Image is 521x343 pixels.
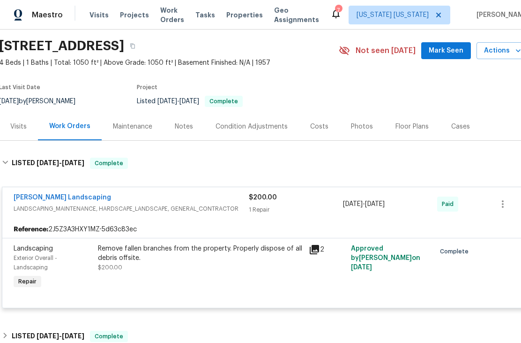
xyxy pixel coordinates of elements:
span: Maestro [32,10,63,20]
span: Complete [440,247,472,256]
span: Actions [484,45,521,57]
div: Work Orders [49,122,90,131]
div: Remove fallen branches from the property. Properly dispose of all debris offsite. [98,244,303,263]
h6: LISTED [12,158,84,169]
span: Visits [89,10,109,20]
b: Reference: [14,225,48,234]
span: - [37,160,84,166]
div: Photos [351,122,373,131]
div: Condition Adjustments [216,122,288,131]
span: Complete [91,332,127,341]
span: Project [137,84,157,90]
span: Projects [120,10,149,20]
span: [DATE] [365,201,385,207]
span: Listed [137,98,243,105]
span: $200.00 [98,265,122,270]
div: Notes [175,122,193,131]
span: Paid [442,199,457,209]
button: Mark Seen [421,42,471,60]
span: Complete [91,159,127,168]
span: [DATE] [62,333,84,339]
span: LANDSCAPING_MAINTENANCE, HARDSCAPE_LANDSCAPE, GENERAL_CONTRACTOR [14,204,249,213]
span: [US_STATE] [US_STATE] [357,10,429,20]
span: Exterior Overall - Landscaping [14,255,57,270]
span: [DATE] [157,98,177,105]
div: Floor Plans [395,122,429,131]
span: [DATE] [351,264,372,271]
button: Copy Address [124,38,141,54]
span: Complete [206,99,242,104]
div: 7 [335,6,342,15]
span: [DATE] [62,160,84,166]
span: [DATE] [343,201,363,207]
span: Approved by [PERSON_NAME] on [351,245,420,271]
span: - [37,333,84,339]
span: Mark Seen [429,45,463,57]
span: Repair [15,277,40,286]
span: Work Orders [160,6,184,24]
div: Visits [10,122,27,131]
a: [PERSON_NAME] Landscaping [14,194,111,201]
div: 2 [309,244,345,255]
span: Landscaping [14,245,53,252]
h6: LISTED [12,331,84,342]
span: Tasks [195,12,215,18]
span: $200.00 [249,194,277,201]
span: - [343,199,385,209]
span: Properties [226,10,263,20]
span: Not seen [DATE] [356,46,416,55]
div: Maintenance [113,122,152,131]
span: [DATE] [179,98,199,105]
div: Cases [451,122,470,131]
div: Costs [310,122,328,131]
div: 1 Repair [249,205,343,214]
span: Geo Assignments [274,6,319,24]
span: - [157,98,199,105]
span: [DATE] [37,160,59,166]
span: [DATE] [37,333,59,339]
